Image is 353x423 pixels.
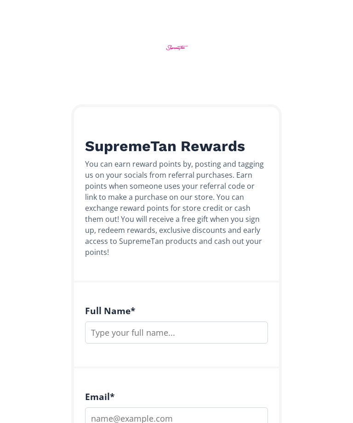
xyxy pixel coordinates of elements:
img: BtZWWMaMEGZe [159,30,194,65]
div: You can earn reward points by, posting and tagging us on your socials from referral purchases. Ea... [85,158,268,258]
h4: Email * [85,391,268,402]
h2: SupremeTan Rewards [85,137,268,155]
input: Type your full name... [85,321,268,344]
h4: Full Name * [85,305,268,316]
